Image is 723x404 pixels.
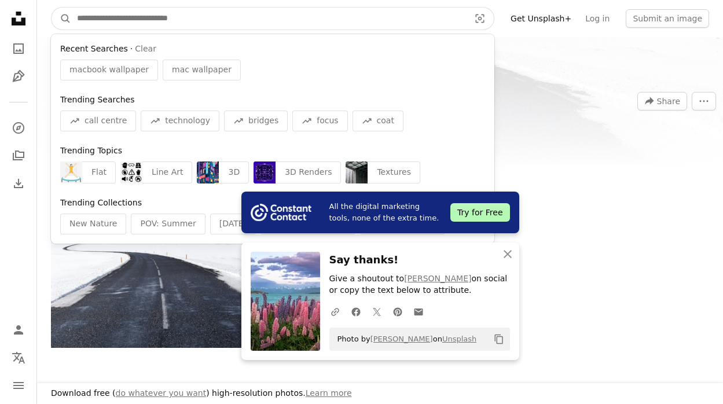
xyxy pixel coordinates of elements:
div: [DATE] [210,214,256,234]
a: Photos [7,37,30,60]
img: premium_photo-1733356197291-e57f3bd1d388 [346,161,368,183]
img: vector-1755805895395-1b9e19929ee7 [120,161,142,183]
img: premium_vector-1739360193640-746e8cbc3d2a [197,161,219,183]
span: coat [377,115,394,127]
button: Copy to clipboard [489,329,509,349]
a: Illustrations [7,65,30,88]
p: Give a shoutout to on social or copy the text below to attribute. [329,273,510,296]
a: Share over email [408,300,429,323]
button: Submit an image [626,9,709,28]
form: Find visuals sitewide [51,7,494,30]
a: Get Unsplash+ [504,9,578,28]
button: Language [7,346,30,369]
a: Learn more [306,388,352,398]
a: Collections [7,144,30,167]
span: Recent Searches [60,43,128,55]
span: Trending Searches [60,95,134,104]
img: file-1754318165549-24bf788d5b37 [251,204,311,221]
a: do whatever you want [116,388,207,398]
span: Trending Collections [60,198,142,207]
span: focus [317,115,338,127]
span: bridges [248,115,278,127]
a: Home — Unsplash [7,7,30,32]
a: [PERSON_NAME] [404,274,471,283]
a: Log in [578,9,616,28]
div: POV: Summer [131,214,205,234]
img: landscape photography of mountains with snow [51,201,261,348]
span: Share [657,93,680,110]
div: Try for Free [450,203,509,222]
a: Share on Facebook [346,300,366,323]
div: · [60,43,485,55]
div: New Nature [60,214,126,234]
div: Line Art [142,161,192,183]
div: Textures [368,161,420,183]
span: technology [165,115,210,127]
a: Share on Pinterest [387,300,408,323]
button: Clear [135,43,156,55]
a: All the digital marketing tools, none of the extra time.Try for Free [241,192,519,233]
div: Flat [82,161,116,183]
button: Menu [7,374,30,397]
a: Unsplash [442,335,476,343]
button: More Actions [692,92,716,111]
button: Visual search [466,8,494,30]
span: call centre [85,115,127,127]
a: Share on Twitter [366,300,387,323]
a: Download History [7,172,30,195]
h3: Download free ( ) high-resolution photos. [51,388,352,399]
a: landscape photography of mountains with snow [51,269,261,280]
h3: Say thanks! [329,252,510,269]
span: mac wallpaper [172,64,232,76]
img: premium_vector-1719596801871-cd387a019847 [60,161,82,183]
a: [PERSON_NAME] [370,335,433,343]
span: macbook wallpaper [69,64,149,76]
span: All the digital marketing tools, none of the extra time. [329,201,442,224]
button: Share this image [637,92,687,111]
a: Explore [7,116,30,139]
span: Trending Topics [60,146,122,155]
button: Search Unsplash [52,8,71,30]
div: 3D Renders [276,161,341,183]
div: 3D [219,161,249,183]
a: Log in / Sign up [7,318,30,341]
span: Photo by on [332,330,477,348]
img: photo-1750841896872-e09747c58c15 [254,161,276,183]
